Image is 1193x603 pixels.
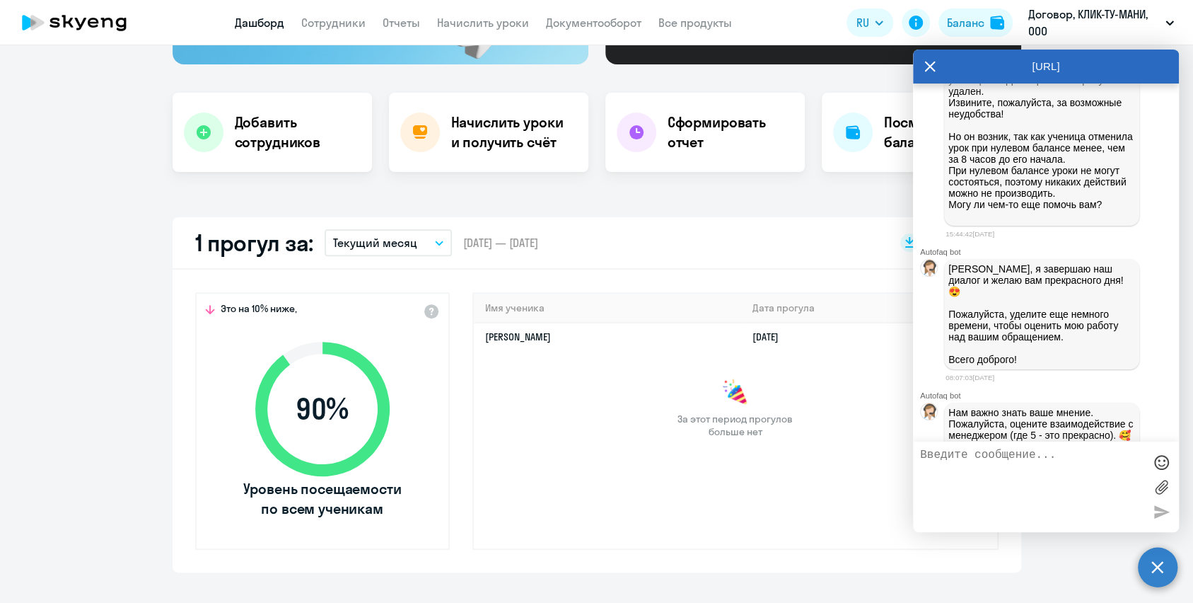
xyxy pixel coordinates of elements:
[1028,6,1160,40] p: Договор, КЛИК-ТУ-МАНИ, ООО
[920,391,1179,400] div: Autofaq bot
[1021,6,1181,40] button: Договор, КЛИК-ТУ-МАНИ, ООО
[884,113,1010,152] h4: Посмотреть баланс
[676,413,795,438] span: За этот период прогулов больше нет
[856,14,869,31] span: RU
[752,331,790,343] a: [DATE]
[235,16,284,30] a: Дашборд
[721,379,750,407] img: congrats
[333,234,417,251] p: Текущий месяц
[383,16,420,30] a: Отчеты
[920,248,1179,256] div: Autofaq bot
[463,235,538,251] span: [DATE] — [DATE]
[325,229,452,256] button: Текущий месяц
[451,113,574,152] h4: Начислить уроки и получить счёт
[485,331,551,343] a: [PERSON_NAME]
[945,374,994,381] time: 08:07:03[DATE]
[437,16,529,30] a: Начислить уроки
[658,16,732,30] a: Все продукты
[948,263,1135,365] p: [PERSON_NAME], я завершаю наш диалог и желаю вам прекрасного дня! 😍 Пожалуйста, уделите еще немно...
[241,479,404,519] span: Уровень посещаемости по всем ученикам
[945,230,994,238] time: 15:44:42[DATE]
[221,302,297,319] span: Это на 10% ниже,
[668,113,793,152] h4: Сформировать отчет
[990,16,1004,30] img: balance
[195,229,313,257] h2: 1 прогул за:
[1151,476,1172,498] label: Лимит 10 файлов
[948,407,1136,464] span: Нам важно знать ваше мнение. Пожалуйста, оцените взаимодействие с менеджером (где 5 - это прекрас...
[846,8,893,37] button: RU
[741,294,996,323] th: Дата прогула
[921,260,938,280] img: bot avatar
[921,403,938,424] img: bot avatar
[474,294,742,323] th: Имя ученика
[301,16,366,30] a: Сотрудники
[948,63,1135,222] p: [PERSON_NAME], сейчас баланс ученицы скорректировали. Пропуск удален. Извините, пожалуйста, за во...
[947,14,984,31] div: Баланс
[938,8,1013,37] button: Балансbalance
[546,16,641,30] a: Документооборот
[241,392,404,426] span: 90 %
[235,113,361,152] h4: Добавить сотрудников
